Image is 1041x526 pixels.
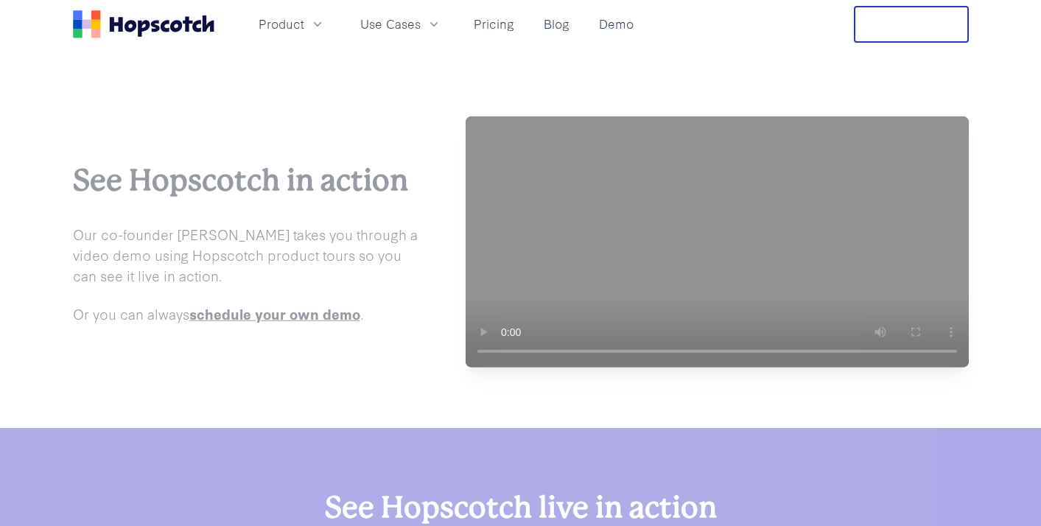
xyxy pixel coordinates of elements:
[538,12,575,36] a: Blog
[593,12,639,36] a: Demo
[854,6,969,43] button: Free Trial
[468,12,520,36] a: Pricing
[351,12,450,36] button: Use Cases
[73,160,418,200] h2: See Hopscotch in action
[360,15,421,33] span: Use Cases
[259,15,304,33] span: Product
[73,303,418,323] p: Or you can always .
[189,303,360,323] a: schedule your own demo
[73,224,418,286] p: Our co-founder [PERSON_NAME] takes you through a video demo using Hopscotch product tours so you ...
[73,10,214,38] a: Home
[250,12,334,36] button: Product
